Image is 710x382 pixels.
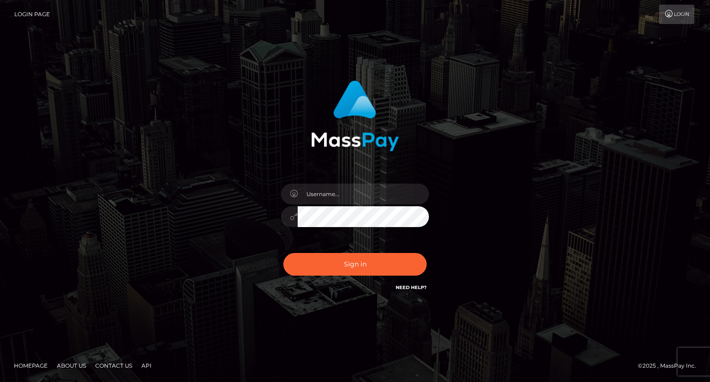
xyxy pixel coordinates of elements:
a: API [138,358,155,373]
button: Sign in [283,253,427,276]
a: Contact Us [92,358,136,373]
input: Username... [298,184,429,204]
a: Login [659,5,694,24]
a: Login Page [14,5,50,24]
a: Homepage [10,358,51,373]
img: MassPay Login [311,80,399,151]
a: About Us [53,358,90,373]
div: © 2025 , MassPay Inc. [638,361,703,371]
a: Need Help? [396,284,427,290]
